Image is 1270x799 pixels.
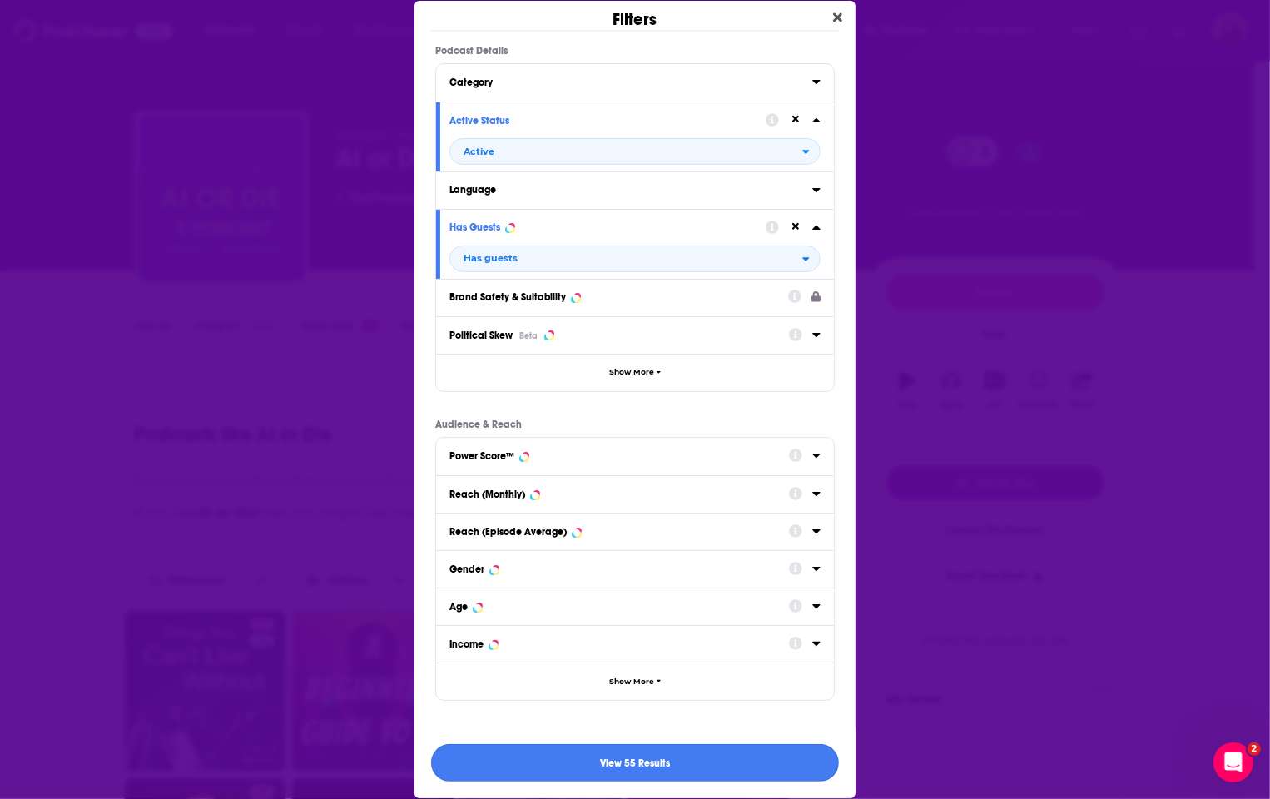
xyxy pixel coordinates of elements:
h2: filter dropdown [449,246,821,272]
div: Age [449,601,468,613]
button: Show More [436,663,834,700]
a: Brand Safety & Suitability [449,286,821,307]
iframe: Intercom live chat [1213,742,1253,782]
span: Political Skew [449,330,513,341]
button: Language [449,179,812,200]
div: Language [449,184,801,196]
div: Has Guests [449,221,500,233]
span: Show More [609,368,654,377]
div: Active Status [449,115,755,127]
div: Gender [449,563,484,575]
p: Audience & Reach [435,419,835,430]
h2: Filters [613,1,657,30]
div: Brand Safety & Suitability [449,291,566,303]
button: Has Guests [449,216,766,237]
div: Reach (Episode Average) [449,526,567,538]
div: Income [449,638,484,650]
button: open menu [449,138,821,165]
div: Beta [519,330,538,341]
button: View 55 Results [431,744,839,782]
button: Gender [449,558,789,578]
button: Category [449,71,812,92]
span: 2 [1248,742,1261,756]
button: Reach (Episode Average) [449,520,789,541]
p: Podcast Details [435,45,835,57]
div: Power Score™ [449,450,514,462]
button: Active Status [449,109,766,130]
span: Show More [609,677,654,687]
div: Category [449,77,801,88]
div: Reach (Monthly) [449,489,525,500]
button: open menu [449,246,821,272]
button: Power Score™ [449,444,789,465]
span: Active [464,147,494,156]
button: Show More [436,354,834,391]
h2: filter dropdown [449,138,821,165]
button: Close [826,7,849,28]
span: Has guests [464,254,518,263]
button: Political SkewBeta [449,324,789,346]
button: Age [449,595,789,616]
button: Reach (Monthly) [449,483,789,504]
button: Income [449,633,789,653]
button: Brand Safety & Suitability [449,286,788,307]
